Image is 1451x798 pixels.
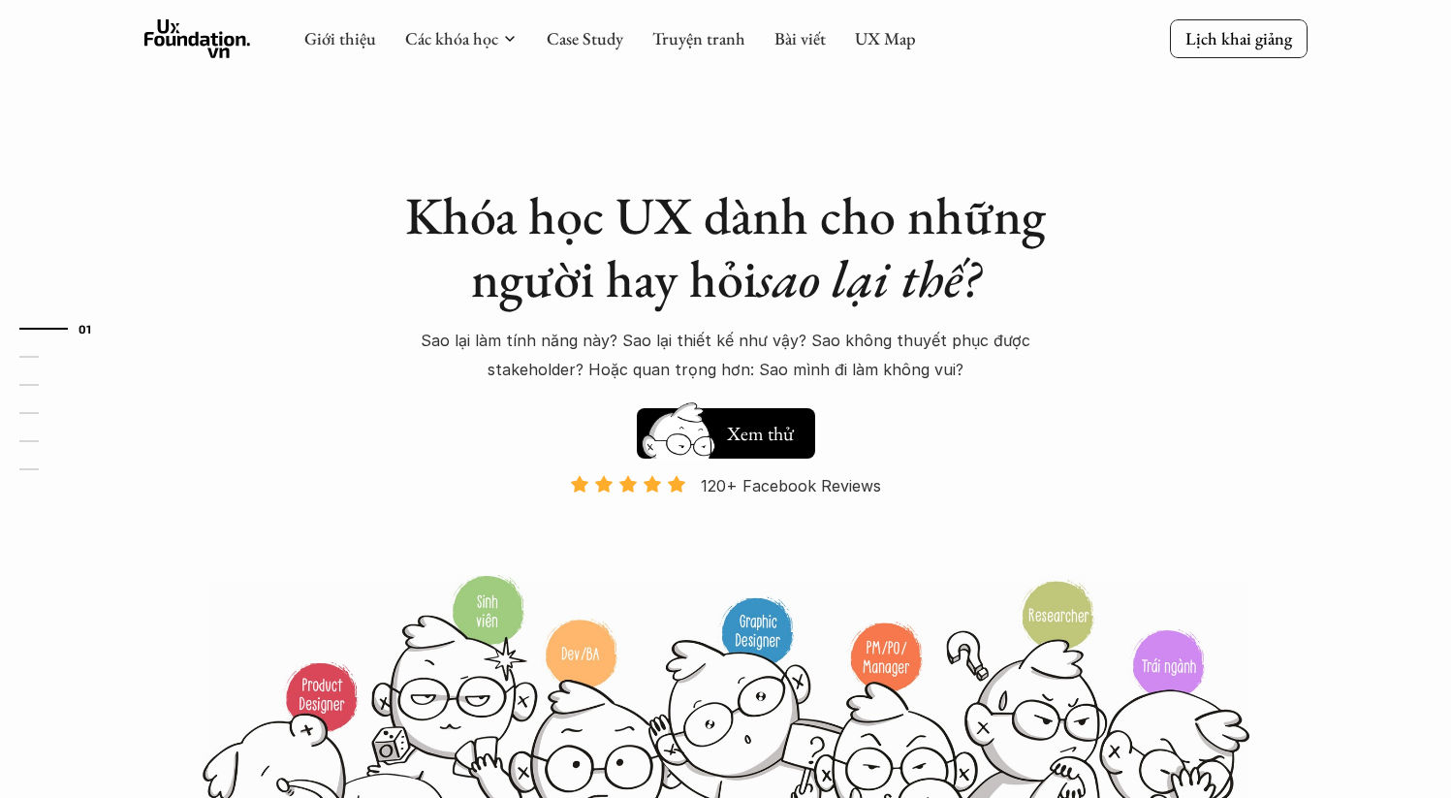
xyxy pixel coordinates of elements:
a: Case Study [547,27,623,49]
a: UX Map [855,27,916,49]
em: sao lại thế? [757,244,980,312]
strong: 01 [79,322,92,335]
p: 120+ Facebook Reviews [701,471,881,500]
a: Giới thiệu [304,27,376,49]
h5: Xem thử [724,420,796,447]
a: 01 [19,317,111,340]
p: Sao lại làm tính năng này? Sao lại thiết kế như vậy? Sao không thuyết phục được stakeholder? Hoặc... [387,326,1065,385]
h1: Khóa học UX dành cho những người hay hỏi [387,184,1065,310]
a: Xem thử [637,399,815,459]
p: Lịch khai giảng [1185,27,1292,49]
a: 120+ Facebook Reviews [553,474,899,572]
a: Truyện tranh [652,27,745,49]
a: Các khóa học [405,27,498,49]
a: Bài viết [774,27,826,49]
a: Lịch khai giảng [1170,19,1308,57]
